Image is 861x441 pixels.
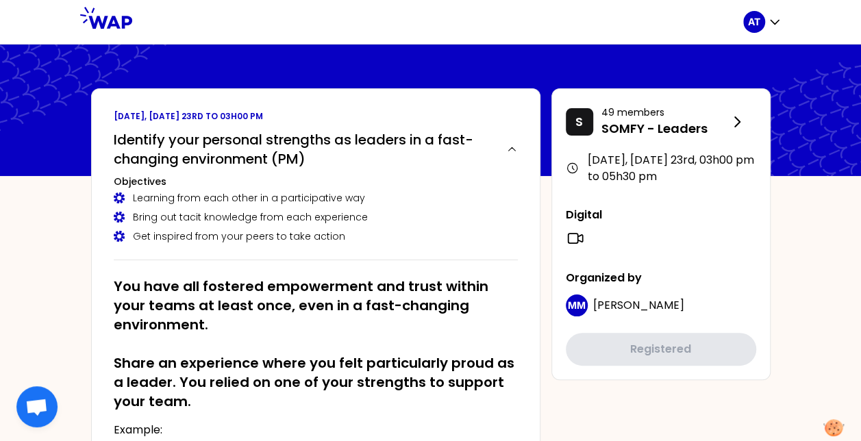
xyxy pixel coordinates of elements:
[114,130,518,168] button: Identify your personal strengths as leaders in a fast-changing environment (PM)
[575,112,583,131] p: S
[114,130,495,168] h2: Identify your personal strengths as leaders in a fast-changing environment (PM)
[114,210,518,224] div: Bring out tacit knowledge from each experience
[601,105,729,119] p: 49 members
[566,333,756,366] button: Registered
[114,191,518,205] div: Learning from each other in a participative way
[568,299,586,312] p: MM
[601,119,729,138] p: SOMFY - Leaders
[748,15,760,29] p: AT
[743,11,782,33] button: AT
[566,207,756,223] p: Digital
[566,152,756,185] div: [DATE], [DATE] 23rd , 03h00 pm to 05h30 pm
[114,175,518,188] h3: Objectives
[566,270,756,286] p: Organized by
[114,111,518,122] p: [DATE], [DATE] 23rd to 03h00 pm
[593,297,684,313] span: [PERSON_NAME]
[114,229,518,243] div: Get inspired from your peers to take action
[114,277,518,411] h2: You have all fostered empowerment and trust within your teams at least once, even in a fast-chang...
[16,386,58,427] div: Ouvrir le chat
